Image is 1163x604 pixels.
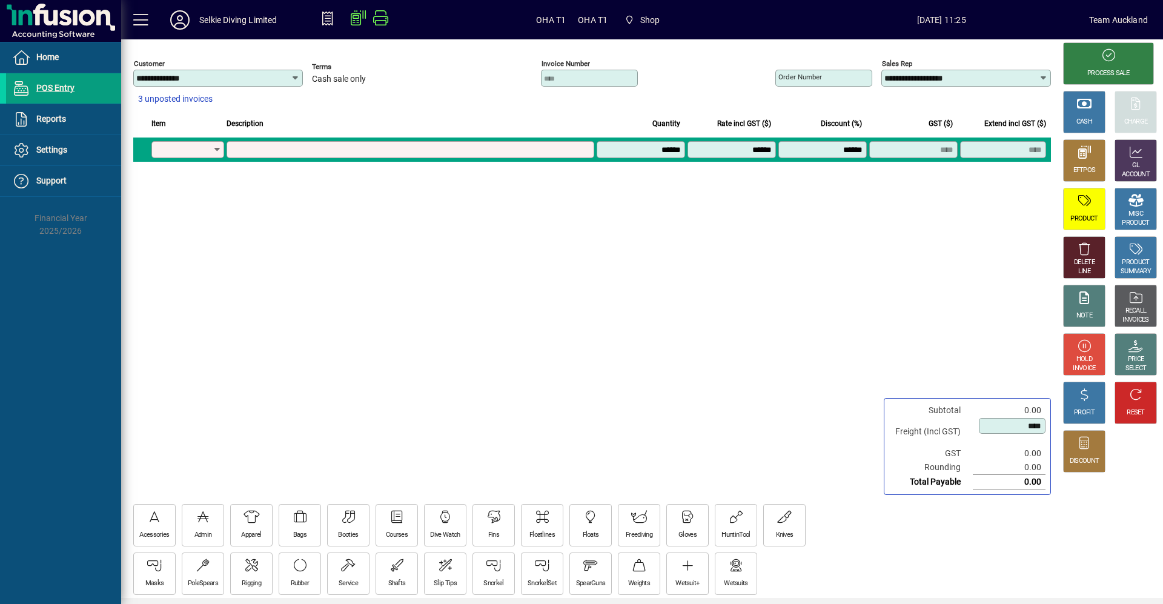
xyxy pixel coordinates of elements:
[1078,267,1090,276] div: LINE
[1124,118,1148,127] div: CHARGE
[678,531,697,540] div: Gloves
[1125,307,1147,316] div: RECALL
[542,59,590,68] mat-label: Invoice number
[1076,311,1092,320] div: NOTE
[133,88,217,110] button: 3 unposted invoices
[1089,10,1148,30] div: Team Auckland
[536,10,566,30] span: OHA T1
[1073,364,1095,373] div: INVOICE
[386,531,408,540] div: Courses
[430,531,460,540] div: Dive Watch
[640,10,660,30] span: Shop
[528,579,557,588] div: SnorkelSet
[339,579,358,588] div: Service
[293,531,306,540] div: Bags
[1073,166,1096,175] div: EFTPOS
[6,166,121,196] a: Support
[199,10,277,30] div: Selkie Diving Limited
[675,579,699,588] div: Wetsuit+
[626,531,652,540] div: Freediving
[882,59,912,68] mat-label: Sales rep
[138,93,213,105] span: 3 unposted invoices
[36,52,59,62] span: Home
[1074,408,1095,417] div: PROFIT
[889,403,973,417] td: Subtotal
[6,135,121,165] a: Settings
[434,579,457,588] div: Slip Tips
[973,403,1045,417] td: 0.00
[652,117,680,130] span: Quantity
[984,117,1046,130] span: Extend incl GST ($)
[889,446,973,460] td: GST
[227,117,263,130] span: Description
[628,579,650,588] div: Weights
[776,531,794,540] div: Knives
[1125,364,1147,373] div: SELECT
[291,579,310,588] div: Rubber
[338,531,358,540] div: Booties
[312,75,366,84] span: Cash sale only
[242,579,261,588] div: Rigging
[889,460,973,475] td: Rounding
[778,73,822,81] mat-label: Order number
[1132,161,1140,170] div: GL
[717,117,771,130] span: Rate incl GST ($)
[145,579,164,588] div: Masks
[1121,267,1151,276] div: SUMMARY
[134,59,165,68] mat-label: Customer
[6,104,121,134] a: Reports
[36,114,66,124] span: Reports
[889,475,973,490] td: Total Payable
[1122,219,1149,228] div: PRODUCT
[488,531,499,540] div: Fins
[1087,69,1130,78] div: PROCESS SALE
[578,10,608,30] span: OHA T1
[36,83,75,93] span: POS Entry
[1070,457,1099,466] div: DISCOUNT
[889,417,973,446] td: Freight (Incl GST)
[821,117,862,130] span: Discount (%)
[36,176,67,185] span: Support
[576,579,606,588] div: SpearGuns
[620,9,664,31] span: Shop
[1122,170,1150,179] div: ACCOUNT
[194,531,212,540] div: Admin
[721,531,750,540] div: HuntinTool
[312,63,385,71] span: Terms
[241,531,261,540] div: Apparel
[1127,408,1145,417] div: RESET
[1122,316,1148,325] div: INVOICES
[139,531,169,540] div: Acessories
[794,10,1089,30] span: [DATE] 11:25
[1076,355,1092,364] div: HOLD
[161,9,199,31] button: Profile
[973,446,1045,460] td: 0.00
[1128,210,1143,219] div: MISC
[6,42,121,73] a: Home
[1076,118,1092,127] div: CASH
[973,460,1045,475] td: 0.00
[583,531,599,540] div: Floats
[1070,214,1098,224] div: PRODUCT
[151,117,166,130] span: Item
[929,117,953,130] span: GST ($)
[1122,258,1149,267] div: PRODUCT
[1128,355,1144,364] div: PRICE
[188,579,218,588] div: PoleSpears
[973,475,1045,490] td: 0.00
[724,579,747,588] div: Wetsuits
[388,579,406,588] div: Shafts
[1074,258,1095,267] div: DELETE
[36,145,67,154] span: Settings
[483,579,503,588] div: Snorkel
[529,531,555,540] div: Floatlines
